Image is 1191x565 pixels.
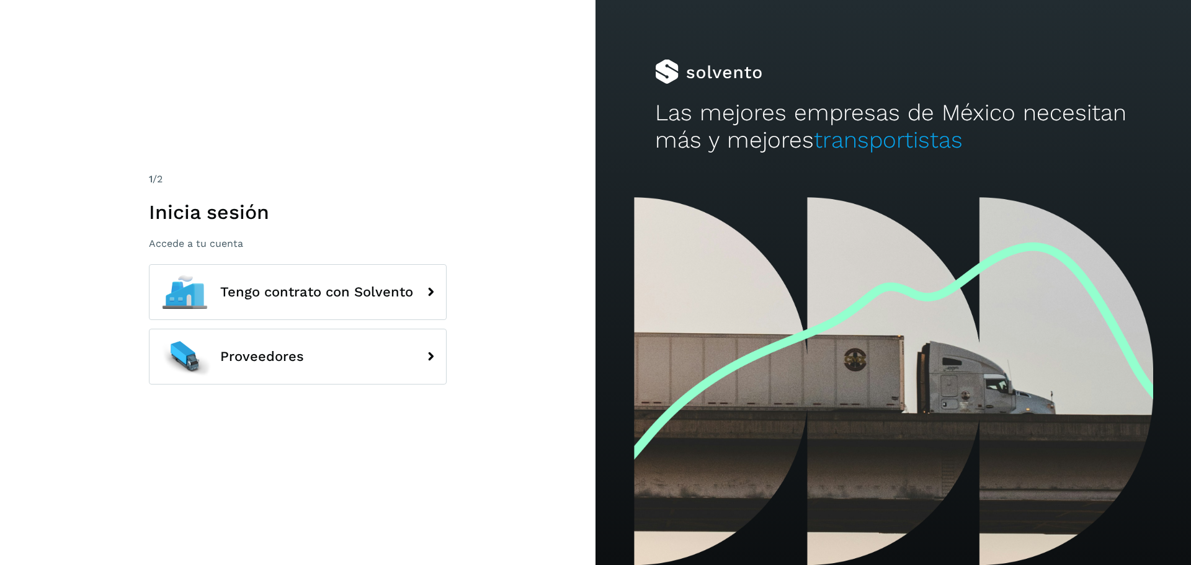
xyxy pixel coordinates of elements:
button: Proveedores [149,329,447,385]
h2: Las mejores empresas de México necesitan más y mejores [655,99,1131,154]
span: transportistas [814,127,963,153]
span: Proveedores [220,349,304,364]
button: Tengo contrato con Solvento [149,264,447,320]
span: 1 [149,173,153,185]
p: Accede a tu cuenta [149,238,447,249]
span: Tengo contrato con Solvento [220,285,413,300]
h1: Inicia sesión [149,200,447,224]
div: /2 [149,172,447,187]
